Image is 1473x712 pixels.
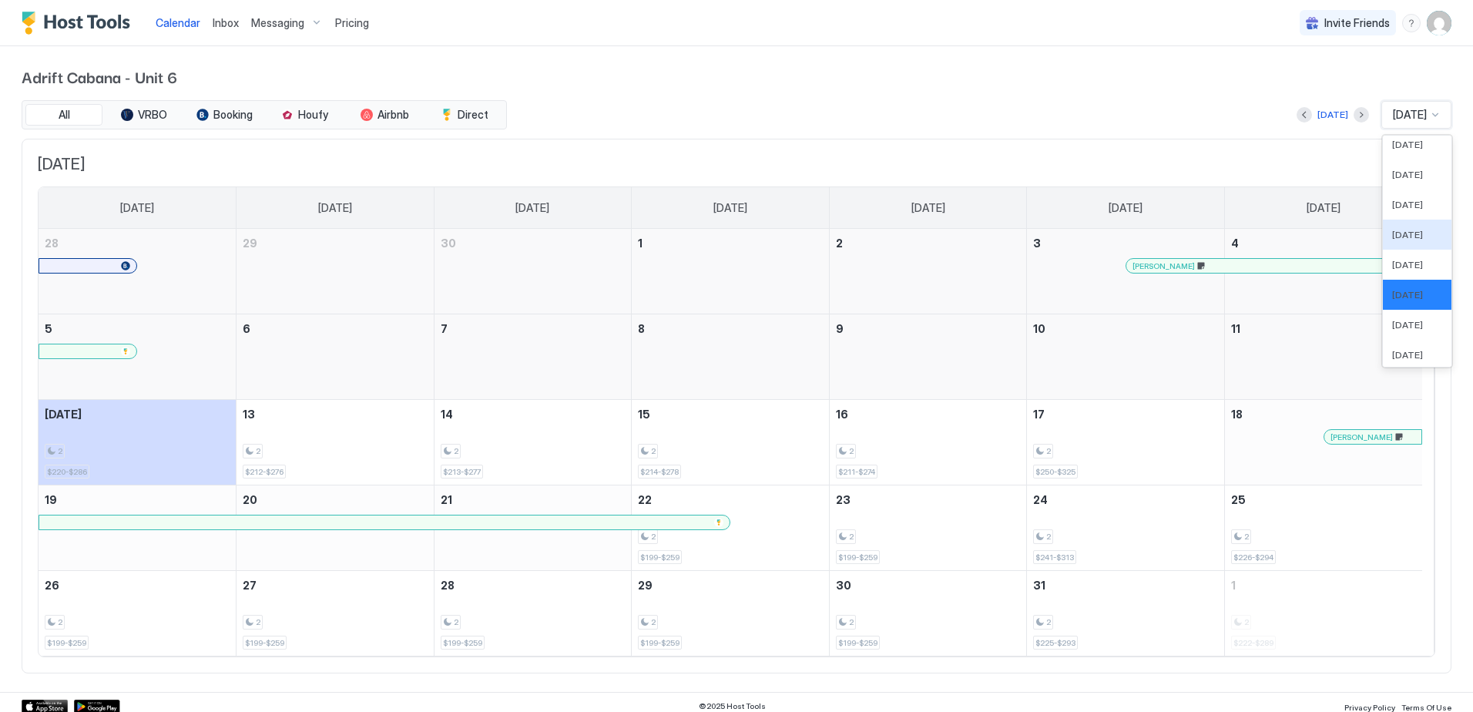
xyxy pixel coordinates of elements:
td: October 18, 2025 [1224,400,1422,485]
button: Airbnb [346,104,423,126]
span: 28 [45,237,59,250]
a: October 6, 2025 [237,314,434,343]
td: October 30, 2025 [829,571,1027,657]
span: Direct [458,108,488,122]
span: [DATE] [1392,259,1423,270]
span: 2 [58,446,62,456]
a: Thursday [896,187,961,229]
span: $211-$274 [838,467,875,477]
a: October 19, 2025 [39,485,236,514]
span: 24 [1033,493,1048,506]
td: September 30, 2025 [434,229,632,314]
span: Airbnb [377,108,409,122]
span: 31 [1033,579,1045,592]
td: October 8, 2025 [632,314,830,400]
span: [DATE] [515,201,549,215]
td: September 29, 2025 [237,229,435,314]
a: October 31, 2025 [1027,571,1224,599]
span: $225-$293 [1035,638,1075,648]
span: [DATE] [120,201,154,215]
span: $199-$259 [47,638,86,648]
span: Privacy Policy [1344,703,1395,712]
span: 1 [638,237,643,250]
span: 27 [243,579,257,592]
span: 1 [1231,579,1236,592]
a: October 9, 2025 [830,314,1027,343]
span: 2 [454,446,458,456]
span: 2 [1046,617,1051,627]
span: 7 [441,322,448,335]
a: Monday [303,187,367,229]
span: Booking [213,108,253,122]
td: October 11, 2025 [1224,314,1422,400]
span: 19 [45,493,57,506]
td: October 6, 2025 [237,314,435,400]
td: October 7, 2025 [434,314,632,400]
span: Pricing [335,16,369,30]
span: $199-$259 [245,638,284,648]
span: [DATE] [1393,108,1427,122]
a: Saturday [1291,187,1356,229]
button: [DATE] [1315,106,1351,124]
span: 16 [836,408,848,421]
span: 21 [441,493,452,506]
button: Previous month [1297,107,1312,123]
span: 30 [836,579,851,592]
span: 2 [836,237,843,250]
div: menu [1402,14,1421,32]
td: October 14, 2025 [434,400,632,485]
span: 22 [638,493,652,506]
td: October 29, 2025 [632,571,830,657]
span: [DATE] [1392,319,1423,331]
button: Booking [186,104,263,126]
a: October 13, 2025 [237,400,434,428]
span: 2 [651,532,656,542]
a: September 28, 2025 [39,229,236,257]
a: October 15, 2025 [632,400,829,428]
span: 29 [243,237,257,250]
td: October 2, 2025 [829,229,1027,314]
span: 5 [45,322,52,335]
td: October 15, 2025 [632,400,830,485]
span: [DATE] [318,201,352,215]
a: Sunday [105,187,169,229]
span: $226-$294 [1233,552,1273,563]
a: Inbox [213,15,239,31]
a: October 23, 2025 [830,485,1027,514]
a: October 16, 2025 [830,400,1027,428]
td: October 31, 2025 [1027,571,1225,657]
span: [PERSON_NAME] [1132,261,1195,271]
a: October 26, 2025 [39,571,236,599]
span: 2 [651,617,656,627]
a: September 29, 2025 [237,229,434,257]
span: 23 [836,493,851,506]
td: October 24, 2025 [1027,485,1225,571]
a: October 12, 2025 [39,400,236,428]
a: October 21, 2025 [435,485,632,514]
div: [PERSON_NAME] [1330,432,1415,442]
span: 28 [441,579,455,592]
button: All [25,104,102,126]
span: 2 [256,617,260,627]
td: November 1, 2025 [1224,571,1422,657]
div: User profile [1427,11,1451,35]
span: [DATE] [1392,229,1423,240]
a: Friday [1093,187,1158,229]
span: 15 [638,408,650,421]
div: [PERSON_NAME] [1132,261,1415,271]
td: October 4, 2025 [1224,229,1422,314]
span: Terms Of Use [1401,703,1451,712]
td: September 28, 2025 [39,229,237,314]
a: October 18, 2025 [1225,400,1422,428]
span: [DATE] [1307,201,1340,215]
td: October 3, 2025 [1027,229,1225,314]
td: October 9, 2025 [829,314,1027,400]
span: 18 [1231,408,1243,421]
span: [DATE] [1392,139,1423,150]
span: [DATE] [1392,169,1423,180]
span: [DATE] [1392,349,1423,361]
span: 14 [441,408,453,421]
span: [PERSON_NAME] [1330,432,1393,442]
a: October 7, 2025 [435,314,632,343]
div: tab-group [22,100,507,129]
